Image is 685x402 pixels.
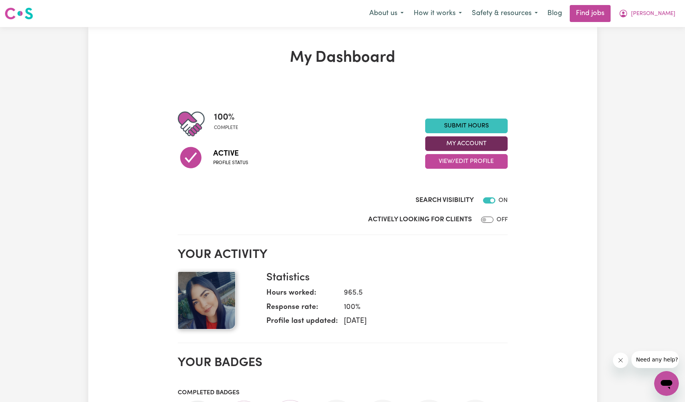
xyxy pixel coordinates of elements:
a: Find jobs [570,5,611,22]
span: complete [214,124,238,131]
iframe: Close message [613,353,628,368]
dd: 100 % [338,302,502,313]
span: Profile status [213,159,248,166]
dd: [DATE] [338,316,502,327]
h1: My Dashboard [178,49,508,67]
dt: Hours worked: [266,288,338,302]
h2: Your badges [178,356,508,370]
img: Your profile picture [178,271,236,329]
label: Search Visibility [416,195,474,205]
h3: Completed badges [178,389,508,397]
div: Profile completeness: 100% [214,110,244,137]
button: How it works [409,5,467,22]
a: Submit Hours [425,119,508,133]
button: View/Edit Profile [425,154,508,169]
iframe: Message from company [631,351,679,368]
button: About us [364,5,409,22]
dd: 965.5 [338,288,502,299]
span: [PERSON_NAME] [631,10,675,18]
span: 100 % [214,110,238,124]
h3: Statistics [266,271,502,285]
label: Actively Looking for Clients [368,215,472,225]
dt: Response rate: [266,302,338,316]
h2: Your activity [178,248,508,262]
button: My Account [425,136,508,151]
span: ON [498,197,508,204]
a: Blog [543,5,567,22]
span: OFF [496,217,508,223]
span: Active [213,148,248,159]
button: Safety & resources [467,5,543,22]
a: Careseekers logo [5,5,33,22]
button: My Account [614,5,680,22]
iframe: Button to launch messaging window [654,371,679,396]
img: Careseekers logo [5,7,33,20]
dt: Profile last updated: [266,316,338,330]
